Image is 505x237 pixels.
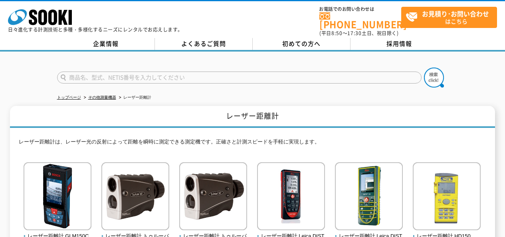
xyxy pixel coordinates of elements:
a: よくあるご質問 [155,38,253,50]
span: お電話でのお問い合わせは [319,7,401,12]
p: 日々進化する計測技術と多種・多様化するニーズにレンタルでお応えします。 [8,27,183,32]
img: btn_search.png [424,68,444,88]
span: 17:30 [347,30,362,37]
a: その他測量機器 [88,95,116,100]
span: 初めての方へ [282,39,321,48]
p: レーザー距離計は、レーザー光の反射によって距離を瞬時に測定できる測定機です。正確さと計測スピードを手軽に実現します。 [19,138,486,150]
a: [PHONE_NUMBER] [319,12,401,29]
img: レーザー距離計 トゥルーパルス360（Bluetooth対応） [101,162,169,232]
input: 商品名、型式、NETIS番号を入力してください [57,72,422,84]
a: 採用情報 [351,38,448,50]
a: お見積り･お問い合わせはこちら [401,7,497,28]
a: トップページ [57,95,81,100]
a: 初めての方へ [253,38,351,50]
a: 企業情報 [57,38,155,50]
span: 8:50 [331,30,343,37]
span: はこちら [406,7,497,27]
img: レーザー距離計 Leica DISTO D5 [335,162,403,232]
img: レーザー距離計 GLM150C [24,162,91,232]
li: レーザー距離計 [117,94,151,102]
img: レーザー距離計 Leica DISTO D510 [257,162,325,232]
span: (平日 ～ 土日、祝日除く) [319,30,398,37]
h1: レーザー距離計 [10,106,495,128]
strong: お見積り･お問い合わせ [422,9,489,18]
img: レーザー距離計 トゥルーパルス360 [179,162,247,232]
img: レーザー距離計 HD150 [413,162,481,232]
